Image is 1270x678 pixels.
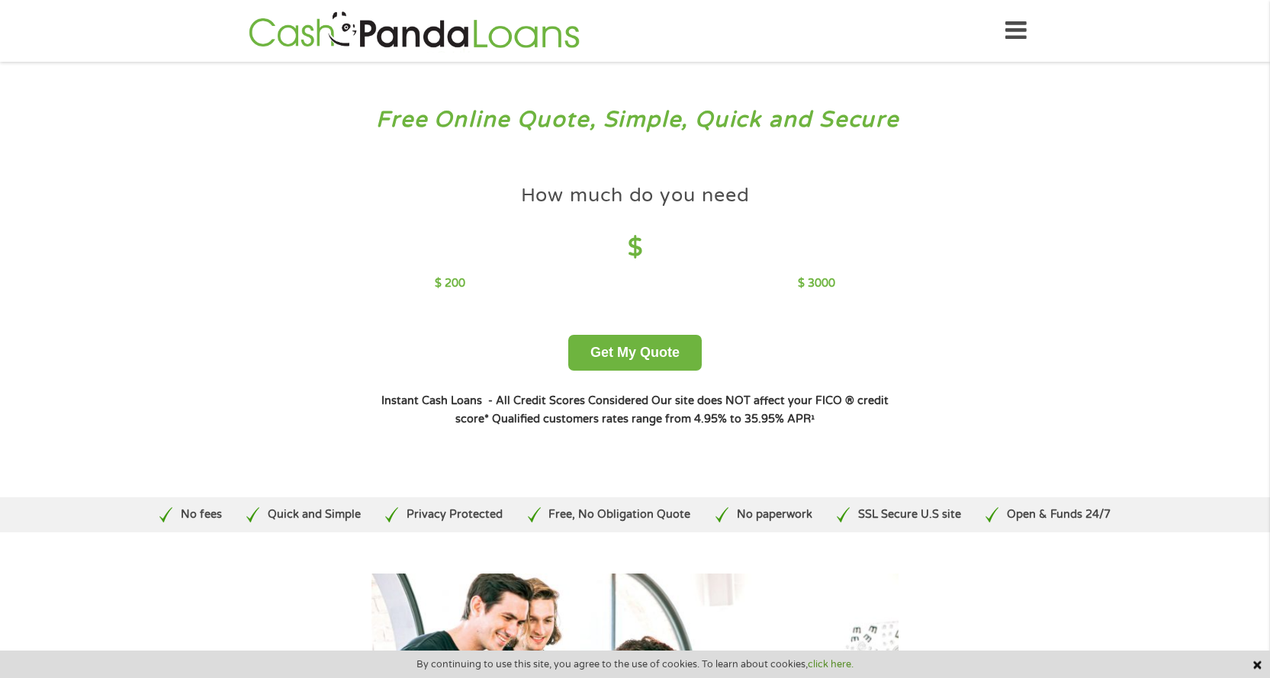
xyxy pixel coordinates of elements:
[1007,506,1111,523] p: Open & Funds 24/7
[244,9,584,53] img: GetLoanNow Logo
[435,233,835,264] h4: $
[455,394,889,426] strong: Our site does NOT affect your FICO ® credit score*
[737,506,812,523] p: No paperwork
[268,506,361,523] p: Quick and Simple
[521,183,750,208] h4: How much do you need
[858,506,961,523] p: SSL Secure U.S site
[548,506,690,523] p: Free, No Obligation Quote
[435,275,465,292] p: $ 200
[416,659,854,670] span: By continuing to use this site, you agree to the use of cookies. To learn about cookies,
[381,394,648,407] strong: Instant Cash Loans - All Credit Scores Considered
[44,106,1227,134] h3: Free Online Quote, Simple, Quick and Secure
[568,335,702,371] button: Get My Quote
[407,506,503,523] p: Privacy Protected
[808,658,854,670] a: click here.
[181,506,222,523] p: No fees
[798,275,835,292] p: $ 3000
[492,413,815,426] strong: Qualified customers rates range from 4.95% to 35.95% APR¹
